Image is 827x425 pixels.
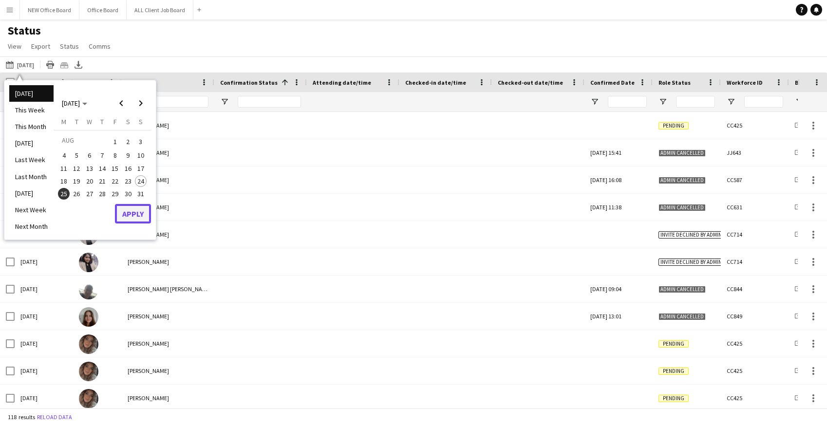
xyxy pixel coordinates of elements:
[9,135,54,151] li: [DATE]
[87,117,92,126] span: W
[134,187,147,200] button: 31-08-2025
[15,357,73,384] div: [DATE]
[70,175,83,187] button: 19-08-2025
[20,79,34,86] span: Date
[109,149,121,162] button: 08-08-2025
[109,163,121,174] span: 15
[135,135,147,148] span: 3
[405,79,466,86] span: Checked-in date/time
[84,150,95,162] span: 6
[9,102,54,118] li: This Week
[4,59,36,71] button: [DATE]
[70,149,83,162] button: 05-08-2025
[79,362,98,381] img: Lydia Fay Deegan
[96,188,108,200] span: 28
[58,188,70,200] span: 25
[15,276,73,302] div: [DATE]
[139,117,143,126] span: S
[83,162,96,175] button: 13-08-2025
[220,97,229,106] button: Open Filter Menu
[131,93,150,113] button: Next month
[89,42,111,51] span: Comms
[115,204,151,223] button: Apply
[20,0,79,19] button: NEW Office Board
[145,96,208,108] input: Name Filter Input
[15,248,73,275] div: [DATE]
[31,42,50,51] span: Export
[58,150,70,162] span: 4
[134,175,147,187] button: 24-08-2025
[721,248,789,275] div: CC714
[590,97,599,106] button: Open Filter Menu
[9,151,54,168] li: Last Week
[658,204,706,211] span: Admin cancelled
[220,79,278,86] span: Confirmation Status
[658,97,667,106] button: Open Filter Menu
[9,202,54,218] li: Next Week
[58,94,91,112] button: Choose month and year
[109,162,121,175] button: 15-08-2025
[15,303,73,330] div: [DATE]
[721,139,789,166] div: JJ643
[4,40,25,53] a: View
[658,259,724,266] span: Invite declined by admin
[83,187,96,200] button: 27-08-2025
[57,175,70,187] button: 18-08-2025
[112,93,131,113] button: Previous month
[61,117,66,126] span: M
[109,175,121,187] span: 22
[70,162,83,175] button: 12-08-2025
[96,149,109,162] button: 07-08-2025
[122,163,134,174] span: 16
[79,307,98,327] img: Stephanie Hughes
[721,194,789,221] div: CC631
[658,231,724,239] span: Invite declined by admin
[584,276,653,302] div: [DATE] 09:04
[134,162,147,175] button: 17-08-2025
[121,149,134,162] button: 09-08-2025
[128,258,169,265] span: [PERSON_NAME]
[83,175,96,187] button: 20-08-2025
[84,188,95,200] span: 27
[85,40,114,53] a: Comms
[58,163,70,174] span: 11
[79,253,98,272] img: Srushti Ghuge
[658,79,691,86] span: Role Status
[9,85,54,102] li: [DATE]
[96,187,109,200] button: 28-08-2025
[100,117,104,126] span: T
[128,394,169,402] span: [PERSON_NAME]
[96,175,109,187] button: 21-08-2025
[584,194,653,221] div: [DATE] 11:38
[128,79,143,86] span: Name
[727,97,735,106] button: Open Filter Menu
[44,59,56,71] app-action-btn: Print
[721,276,789,302] div: CC844
[721,112,789,139] div: CC425
[58,175,70,187] span: 18
[122,150,134,162] span: 9
[113,117,117,126] span: F
[96,175,108,187] span: 21
[122,175,134,187] span: 23
[238,96,301,108] input: Confirmation Status Filter Input
[109,187,121,200] button: 29-08-2025
[83,149,96,162] button: 06-08-2025
[121,134,134,149] button: 02-08-2025
[71,175,83,187] span: 19
[498,79,563,86] span: Checked-out date/time
[584,139,653,166] div: [DATE] 15:41
[71,188,83,200] span: 26
[58,59,70,71] app-action-btn: Crew files as ZIP
[744,96,783,108] input: Workforce ID Filter Input
[122,188,134,200] span: 30
[658,122,689,129] span: Pending
[727,79,763,86] span: Workforce ID
[79,79,95,86] span: Photo
[70,187,83,200] button: 26-08-2025
[57,134,109,149] td: AUG
[35,412,74,423] button: Reload data
[121,187,134,200] button: 30-08-2025
[135,175,147,187] span: 24
[658,149,706,157] span: Admin cancelled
